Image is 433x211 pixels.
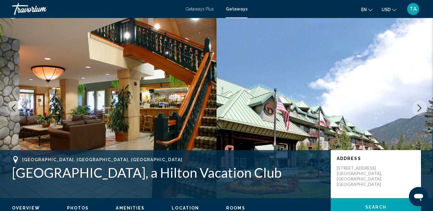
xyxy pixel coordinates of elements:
[12,165,325,180] h1: [GEOGRAPHIC_DATA], a Hilton Vacation Club
[12,206,40,210] span: Overview
[382,5,396,14] button: Change currency
[337,165,385,187] p: [STREET_ADDRESS] [GEOGRAPHIC_DATA], [GEOGRAPHIC_DATA], [GEOGRAPHIC_DATA]
[172,205,199,211] button: Location
[337,156,415,161] p: Address
[226,205,245,211] button: Rooms
[365,205,386,210] span: Search
[361,7,367,12] span: en
[67,205,89,211] button: Photos
[410,6,417,12] span: TA
[226,7,247,11] a: Getaways
[22,157,183,162] span: [GEOGRAPHIC_DATA], [GEOGRAPHIC_DATA], [GEOGRAPHIC_DATA]
[67,206,89,210] span: Photos
[361,5,373,14] button: Change language
[186,7,214,11] a: Getaways Plus
[409,187,428,206] iframe: Button to launch messaging window
[412,101,427,116] button: Next image
[12,3,180,15] a: Travorium
[405,3,421,15] button: User Menu
[382,7,391,12] span: USD
[6,101,21,116] button: Previous image
[226,206,245,210] span: Rooms
[172,206,199,210] span: Location
[116,206,145,210] span: Amenities
[116,205,145,211] button: Amenities
[12,205,40,211] button: Overview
